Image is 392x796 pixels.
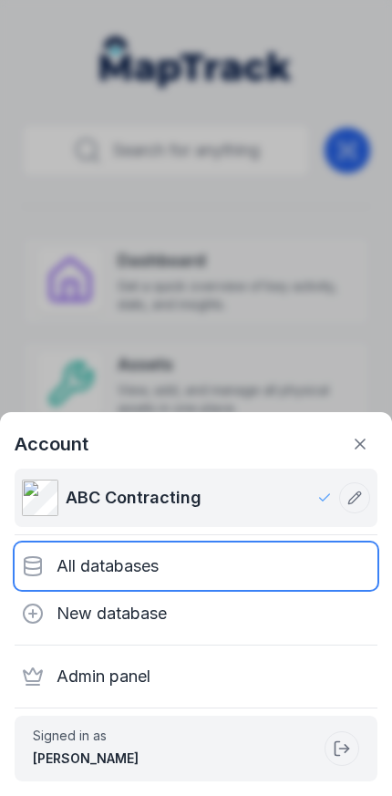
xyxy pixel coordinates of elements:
strong: Account [15,431,88,457]
span: ABC Contracting [66,485,201,511]
div: New database [15,590,377,637]
span: Signed in as [33,727,317,745]
div: All databases [15,543,377,590]
div: Admin panel [15,653,377,700]
strong: [PERSON_NAME] [33,750,139,766]
a: ABC Contracting [22,480,332,516]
